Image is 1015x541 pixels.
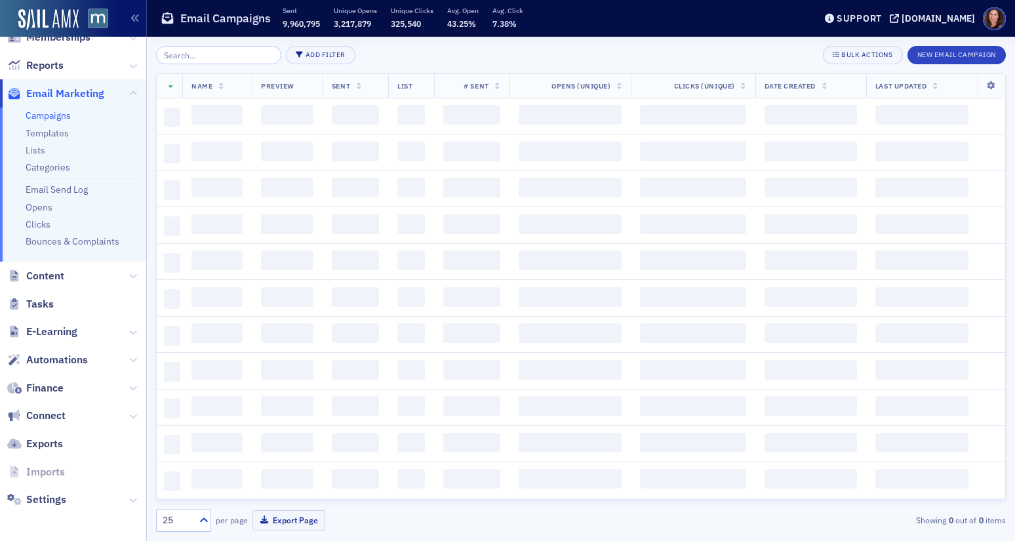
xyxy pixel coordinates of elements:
[26,161,70,173] a: Categories
[443,287,500,307] span: ‌
[640,142,746,161] span: ‌
[26,218,50,230] a: Clicks
[261,178,313,197] span: ‌
[191,178,243,197] span: ‌
[164,435,180,454] span: ‌
[332,323,379,343] span: ‌
[332,469,379,489] span: ‌
[26,58,64,73] span: Reports
[492,6,523,15] p: Avg. Click
[765,178,857,197] span: ‌
[875,323,968,343] span: ‌
[640,469,746,489] span: ‌
[261,360,313,380] span: ‌
[823,46,902,64] button: Bulk Actions
[164,253,180,273] span: ‌
[765,105,857,125] span: ‌
[191,287,243,307] span: ‌
[397,142,425,161] span: ‌
[79,9,108,31] a: View Homepage
[7,353,88,367] a: Automations
[397,81,412,90] span: List
[26,269,64,283] span: Content
[286,46,355,64] button: Add Filter
[334,6,377,15] p: Unique Opens
[7,30,90,45] a: Memberships
[7,325,77,339] a: E-Learning
[983,7,1006,30] span: Profile
[519,469,622,489] span: ‌
[26,87,104,101] span: Email Marketing
[26,184,88,195] a: Email Send Log
[875,287,968,307] span: ‌
[261,250,313,270] span: ‌
[191,396,243,416] span: ‌
[443,142,500,161] span: ‌
[443,433,500,452] span: ‌
[397,360,425,380] span: ‌
[397,323,425,343] span: ‌
[519,105,622,125] span: ‌
[765,81,816,90] span: Date Created
[907,46,1006,64] button: New Email Campaign
[976,514,985,526] strong: 0
[26,201,52,213] a: Opens
[397,469,425,489] span: ‌
[261,469,313,489] span: ‌
[283,6,320,15] p: Sent
[283,18,320,29] span: 9,960,795
[443,178,500,197] span: ‌
[447,18,476,29] span: 43.25%
[443,396,500,416] span: ‌
[732,514,1006,526] div: Showing out of items
[164,326,180,346] span: ‌
[391,6,433,15] p: Unique Clicks
[261,142,313,161] span: ‌
[261,396,313,416] span: ‌
[875,433,968,452] span: ‌
[26,144,45,156] a: Lists
[640,105,746,125] span: ‌
[875,178,968,197] span: ‌
[907,48,1006,60] a: New Email Campaign
[26,353,88,367] span: Automations
[397,250,425,270] span: ‌
[7,381,64,395] a: Finance
[519,250,622,270] span: ‌
[252,510,325,531] button: Export Page
[492,18,517,29] span: 7.38%
[164,144,180,163] span: ‌
[875,105,968,125] span: ‌
[261,81,294,90] span: Preview
[332,142,379,161] span: ‌
[26,381,64,395] span: Finance
[261,323,313,343] span: ‌
[7,465,65,479] a: Imports
[640,396,746,416] span: ‌
[261,214,313,234] span: ‌
[875,142,968,161] span: ‌
[216,514,248,526] label: per page
[261,287,313,307] span: ‌
[191,214,243,234] span: ‌
[88,9,108,29] img: SailAMX
[519,396,622,416] span: ‌
[443,469,500,489] span: ‌
[551,81,610,90] span: Opens (Unique)
[519,214,622,234] span: ‌
[7,492,66,507] a: Settings
[26,110,71,121] a: Campaigns
[841,51,892,58] div: Bulk Actions
[765,360,857,380] span: ‌
[164,108,180,127] span: ‌
[332,250,379,270] span: ‌
[7,58,64,73] a: Reports
[332,81,350,90] span: Sent
[191,250,243,270] span: ‌
[875,250,968,270] span: ‌
[164,289,180,309] span: ‌
[164,399,180,418] span: ‌
[334,18,371,29] span: 3,217,879
[191,81,212,90] span: Name
[640,178,746,197] span: ‌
